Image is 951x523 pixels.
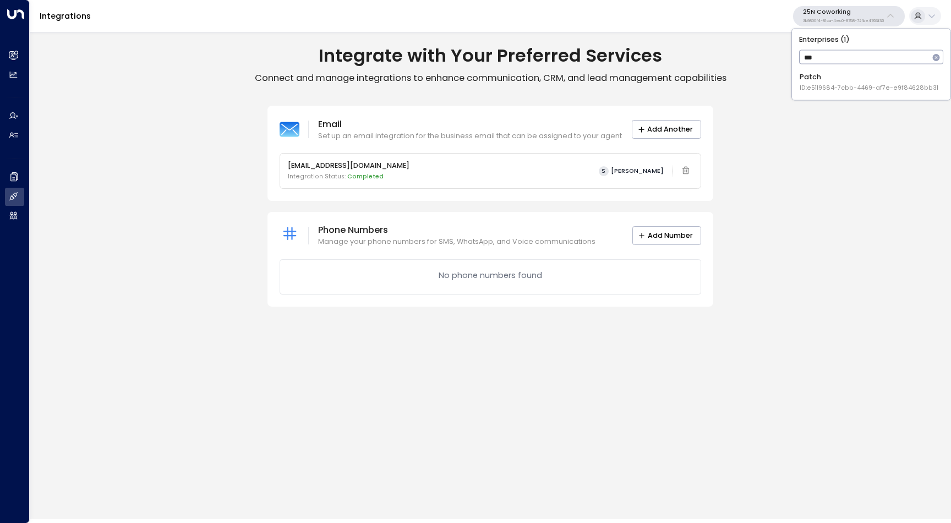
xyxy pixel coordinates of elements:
p: 25N Coworking [803,9,884,15]
span: S [599,166,609,176]
h1: Integrate with Your Preferred Services [30,45,951,67]
p: Phone Numbers [318,224,595,237]
button: Add Number [632,226,701,245]
p: [EMAIL_ADDRESS][DOMAIN_NAME] [288,161,409,171]
p: Integration Status: [288,172,409,181]
span: Email integration cannot be deleted while linked to an active agent. Please deactivate the agent ... [678,164,693,179]
span: [PERSON_NAME] [611,168,664,175]
div: Patch [800,72,938,92]
span: ID: e5119684-7cbb-4469-af7e-e9f84628bb31 [800,84,938,92]
button: Add Another [632,120,701,139]
p: Connect and manage integrations to enhance communication, CRM, and lead management capabilities [30,72,951,84]
p: Enterprises ( 1 ) [796,32,947,46]
span: Completed [347,172,384,181]
p: Email [318,118,622,131]
button: 25N Coworking3b9800f4-81ca-4ec0-8758-72fbe4763f36 [793,6,905,26]
p: Set up an email integration for the business email that can be assigned to your agent [318,131,622,141]
button: S[PERSON_NAME] [594,164,668,178]
p: 3b9800f4-81ca-4ec0-8758-72fbe4763f36 [803,19,884,23]
a: Integrations [40,10,91,21]
p: No phone numbers found [439,270,542,282]
p: Manage your phone numbers for SMS, WhatsApp, and Voice communications [318,237,595,247]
